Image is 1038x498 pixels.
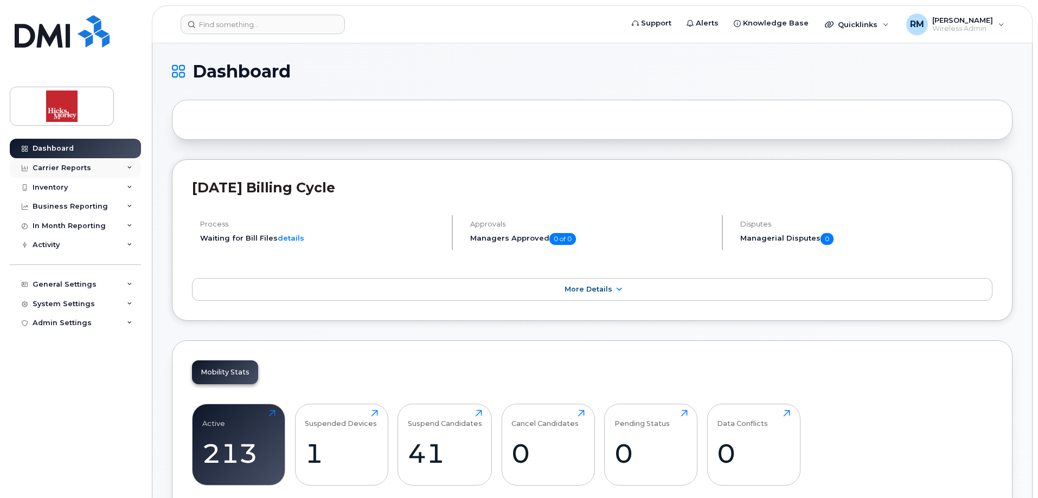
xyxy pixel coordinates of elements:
div: Suspended Devices [305,410,377,428]
a: Active213 [202,410,275,479]
div: Data Conflicts [717,410,768,428]
h5: Managers Approved [470,233,713,245]
h4: Approvals [470,220,713,228]
h5: Managerial Disputes [740,233,992,245]
div: 0 [614,437,688,469]
iframe: Messenger Launcher [991,451,1030,490]
div: Suspend Candidates [408,410,482,428]
h2: [DATE] Billing Cycle [192,179,992,196]
span: 0 [821,233,834,245]
a: Cancel Candidates0 [511,410,585,479]
a: Data Conflicts0 [717,410,790,479]
div: Pending Status [614,410,670,428]
a: Pending Status0 [614,410,688,479]
a: Suspend Candidates41 [408,410,482,479]
div: 1 [305,437,378,469]
a: Suspended Devices1 [305,410,378,479]
h4: Process [200,220,443,228]
div: 41 [408,437,482,469]
span: More Details [565,285,612,293]
h4: Disputes [740,220,992,228]
span: Dashboard [193,63,291,80]
a: details [278,234,304,242]
div: 0 [511,437,585,469]
span: 0 of 0 [549,233,576,245]
div: 0 [717,437,790,469]
div: Cancel Candidates [511,410,579,428]
div: Active [202,410,225,428]
div: 213 [202,437,275,469]
li: Waiting for Bill Files [200,233,443,243]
